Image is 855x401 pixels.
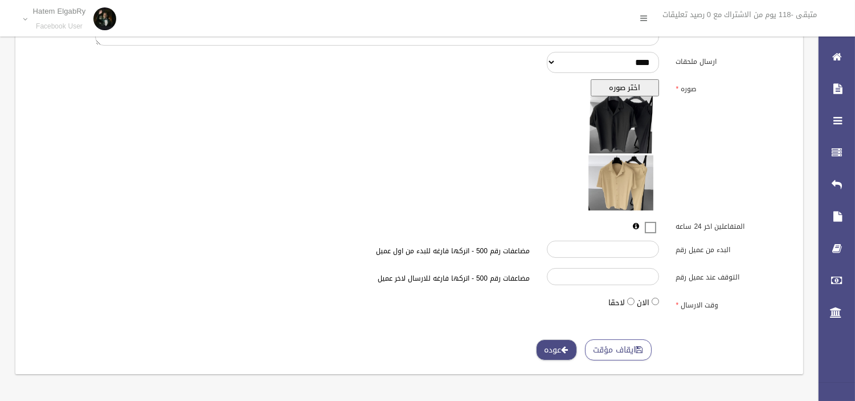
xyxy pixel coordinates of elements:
[608,296,625,310] label: لاحقا
[591,79,659,96] button: اختر صوره
[668,268,797,284] label: التوقف عند عميل رقم
[585,339,652,361] button: ايقاف مؤقت
[668,217,797,233] label: المتفاعلين اخر 24 ساعه
[224,275,530,282] h6: مضاعفات رقم 500 - اتركها فارغه للارسال لاخر عميل
[33,7,86,15] p: Hatem ElgabRy
[637,296,649,310] label: الان
[668,241,797,257] label: البدء من عميل رقم
[668,295,797,311] label: وقت الارسال
[224,248,530,255] h6: مضاعفات رقم 500 - اتركها فارغه للبدء من اول عميل
[668,52,797,68] label: ارسال ملحقات
[33,22,86,31] small: Facebook User
[668,79,797,95] label: صوره
[583,96,658,210] img: معاينه الصوره
[536,339,577,361] a: عوده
